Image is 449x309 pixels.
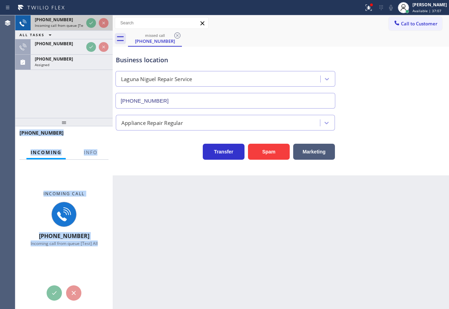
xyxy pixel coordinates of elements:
span: [PHONE_NUMBER] [35,41,73,47]
span: ALL TASKS [19,32,45,37]
span: Incoming call from queue [Test] All [35,23,93,28]
span: [PHONE_NUMBER] [39,232,89,240]
button: Marketing [293,144,335,160]
button: ALL TASKS [15,31,58,39]
span: Available | 37:07 [412,8,441,13]
input: Search [115,17,208,29]
div: [PERSON_NAME] [412,2,447,8]
div: Laguna Niguel Repair Service [121,75,192,83]
button: Incoming [26,146,66,159]
div: [PHONE_NUMBER] [129,38,181,44]
button: Transfer [203,144,244,160]
button: Call to Customer [389,17,442,30]
span: [PHONE_NUMBER] [35,17,73,23]
input: Phone Number [115,93,335,109]
div: missed call [129,33,181,38]
span: Assigned [35,62,49,67]
span: Incoming call [43,191,85,197]
span: [PHONE_NUMBER] [19,129,64,136]
button: Accept [47,285,62,301]
button: Reject [99,18,109,28]
div: (949) 422-1913 [129,31,181,46]
div: Appliance Repair Regular [121,119,183,127]
button: Accept [86,42,96,52]
button: Accept [86,18,96,28]
span: Call to Customer [401,21,438,27]
button: Info [80,146,102,159]
button: Reject [99,42,109,52]
div: Business location [116,55,335,65]
span: Info [84,149,97,156]
button: Mute [386,3,396,13]
span: Incoming call from queue [Test] All [31,240,98,246]
button: Spam [248,144,290,160]
button: Reject [66,285,81,301]
span: Incoming [31,149,62,156]
span: [PHONE_NUMBER] [35,56,73,62]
